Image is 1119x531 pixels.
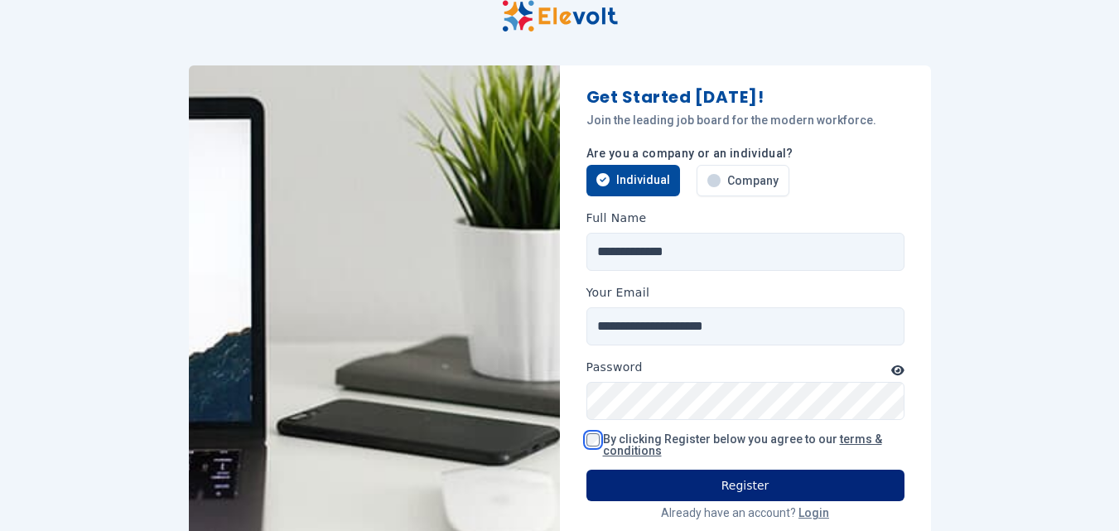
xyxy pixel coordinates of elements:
label: Password [586,359,643,375]
label: Full Name [586,210,647,226]
span: By clicking Register below you agree to our [603,432,882,457]
p: Already have an account? [586,504,904,521]
a: terms & conditions [603,432,882,457]
button: Register [586,470,904,501]
a: Login [798,506,829,519]
span: Company [727,172,779,189]
p: Are you a company or an individual? [586,145,904,162]
p: Join the leading job board for the modern workforce. [586,112,904,128]
iframe: Chat Widget [1036,451,1119,531]
span: Individual [616,171,670,188]
input: By clicking Register below you agree to our terms & conditions [586,433,600,447]
h1: Get Started [DATE]! [586,85,904,109]
label: Your Email [586,284,650,301]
